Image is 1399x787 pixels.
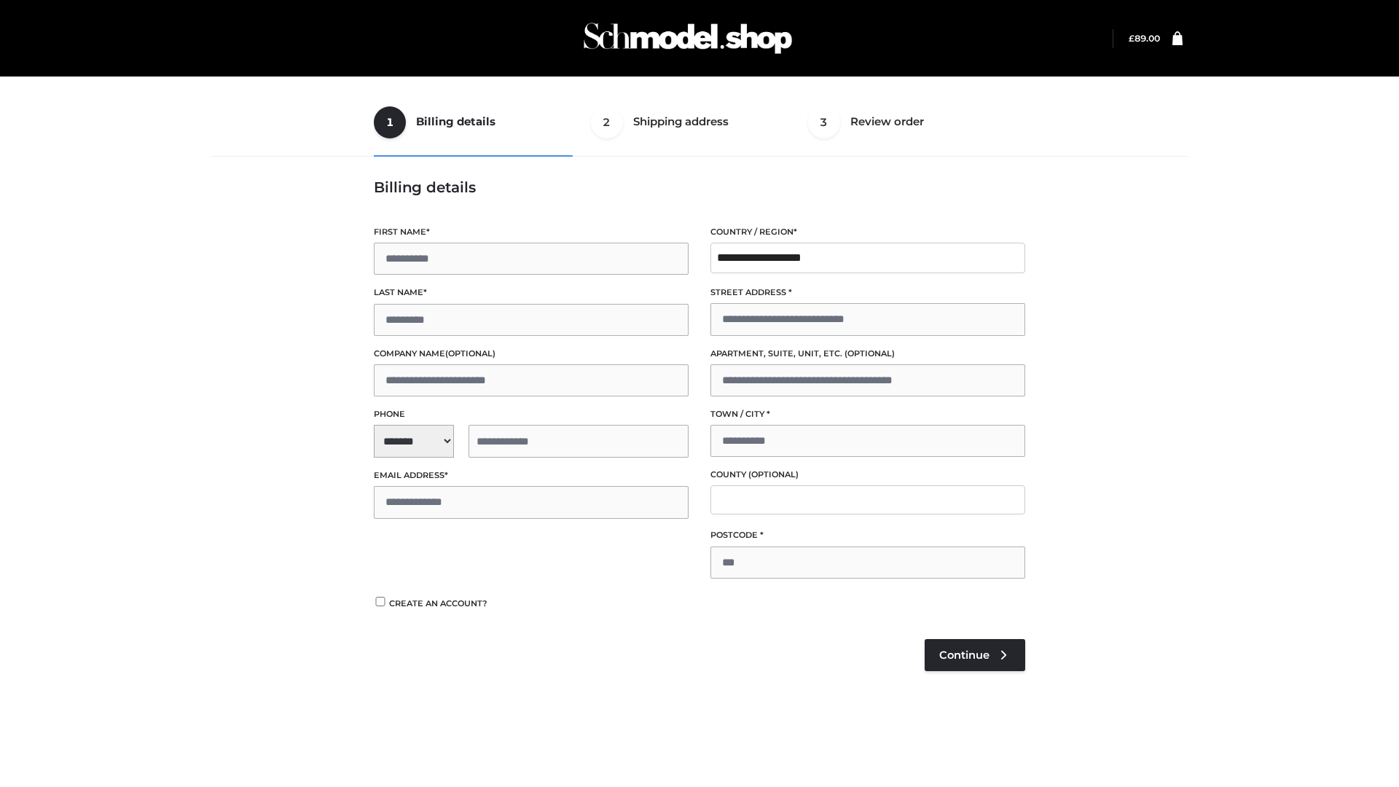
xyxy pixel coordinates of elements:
[445,348,495,359] span: (optional)
[374,469,689,482] label: Email address
[710,225,1025,239] label: Country / Region
[939,649,990,662] span: Continue
[374,597,387,606] input: Create an account?
[710,468,1025,482] label: County
[710,286,1025,299] label: Street address
[374,286,689,299] label: Last name
[710,347,1025,361] label: Apartment, suite, unit, etc.
[1129,33,1160,44] bdi: 89.00
[1129,33,1135,44] span: £
[389,598,487,608] span: Create an account?
[845,348,895,359] span: (optional)
[374,347,689,361] label: Company name
[1129,33,1160,44] a: £89.00
[579,9,797,67] img: Schmodel Admin 964
[710,407,1025,421] label: Town / City
[748,469,799,479] span: (optional)
[710,528,1025,542] label: Postcode
[374,179,1025,196] h3: Billing details
[374,225,689,239] label: First name
[925,639,1025,671] a: Continue
[374,407,689,421] label: Phone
